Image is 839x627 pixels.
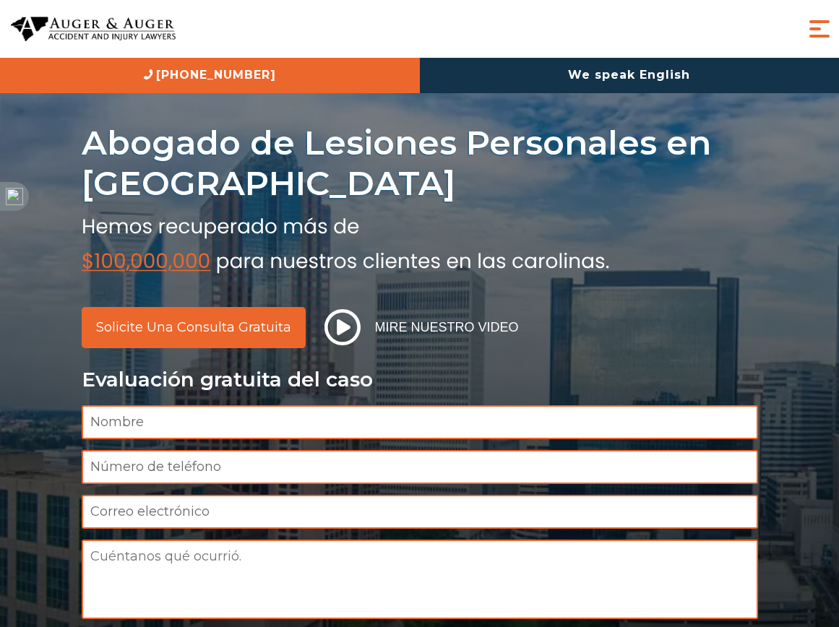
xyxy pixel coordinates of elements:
[82,123,758,203] h1: Abogado de Lesiones Personales en [GEOGRAPHIC_DATA]
[82,210,609,274] img: subtexto
[82,495,758,529] input: Correo electrónico
[805,14,834,43] button: Menu
[82,368,758,391] p: Evaluación gratuita del caso
[96,321,291,334] span: Solicite una consulta gratuita
[82,405,758,439] input: Nombre
[82,307,306,348] a: Solicite una consulta gratuita
[82,450,758,484] input: Número de teléfono
[11,17,176,42] img: Auger & Auger Accident and Injury Lawyers Logo
[320,308,523,346] button: Mire nuestro video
